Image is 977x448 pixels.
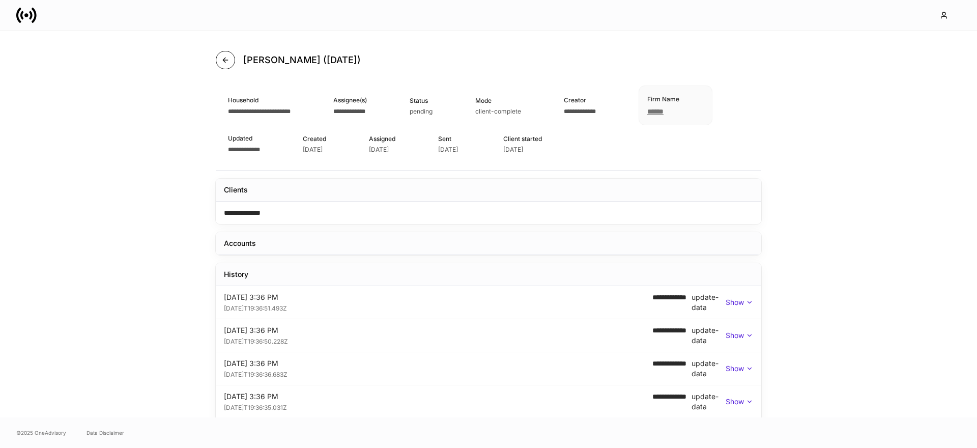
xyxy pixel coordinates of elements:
[438,134,461,144] div: Sent
[475,96,521,105] div: Mode
[228,95,291,105] div: Household
[224,335,652,346] div: [DATE]T19:36:50.228Z
[410,96,433,105] div: Status
[224,402,652,412] div: [DATE]T19:36:35.031Z
[726,330,744,341] p: Show
[503,146,523,154] div: [DATE]
[564,95,596,105] div: Creator
[216,385,761,418] div: [DATE] 3:36 PM[DATE]T19:36:35.031Z**** **** ***update-dataShow
[333,95,367,105] div: Assignee(s)
[692,358,726,379] div: update-data
[692,325,726,346] div: update-data
[228,133,260,143] div: Updated
[726,397,744,407] p: Show
[692,391,726,412] div: update-data
[243,54,361,66] h4: [PERSON_NAME] ([DATE])
[224,238,256,248] div: Accounts
[647,94,679,104] div: Firm Name
[224,369,652,379] div: [DATE]T19:36:36.683Z
[87,429,124,437] a: Data Disclaimer
[216,319,761,352] div: [DATE] 3:36 PM[DATE]T19:36:50.228Z**** **** ***update-dataShow
[438,146,458,154] div: [DATE]
[224,358,652,369] div: [DATE] 3:36 PM
[224,269,248,279] div: History
[692,292,726,313] div: update-data
[224,391,652,402] div: [DATE] 3:36 PM
[224,292,652,302] div: [DATE] 3:36 PM
[726,297,744,307] p: Show
[224,325,652,335] div: [DATE] 3:36 PM
[410,107,433,116] div: pending
[216,352,761,385] div: [DATE] 3:36 PM[DATE]T19:36:36.683Z**** **** ***update-dataShow
[369,134,395,144] div: Assigned
[216,286,761,319] div: [DATE] 3:36 PM[DATE]T19:36:51.493Z**** **** ***update-dataShow
[224,185,248,195] div: Clients
[726,363,744,374] p: Show
[303,146,323,154] div: [DATE]
[369,146,389,154] div: [DATE]
[475,107,521,116] div: client-complete
[503,134,542,144] div: Client started
[16,429,66,437] span: © 2025 OneAdvisory
[303,134,326,144] div: Created
[224,302,652,313] div: [DATE]T19:36:51.493Z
